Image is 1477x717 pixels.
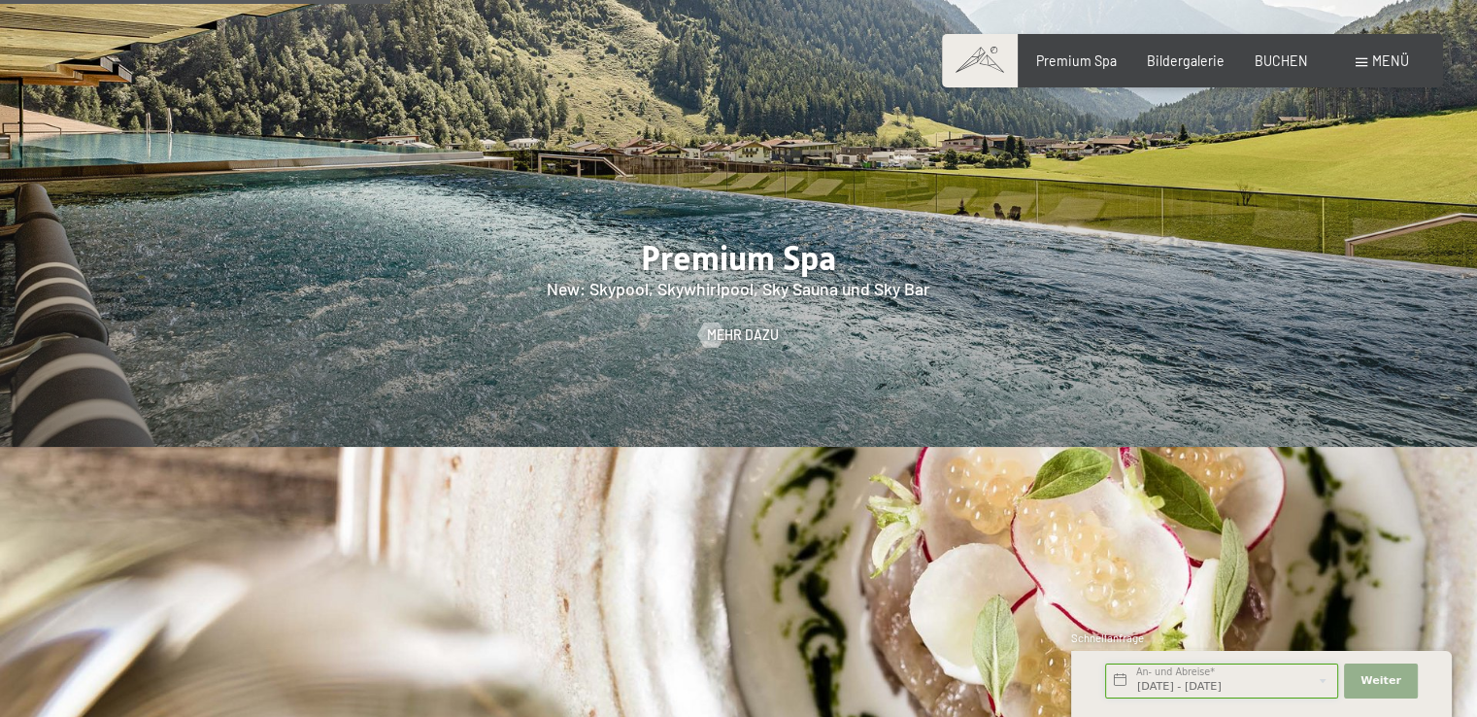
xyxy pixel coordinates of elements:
[1372,52,1409,69] span: Menü
[1036,52,1117,69] a: Premium Spa
[1071,632,1144,644] span: Schnellanfrage
[1255,52,1308,69] a: BUCHEN
[1147,52,1225,69] a: Bildergalerie
[707,325,779,345] span: Mehr dazu
[1360,673,1401,689] span: Weiter
[1344,664,1418,699] button: Weiter
[698,325,779,345] a: Mehr dazu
